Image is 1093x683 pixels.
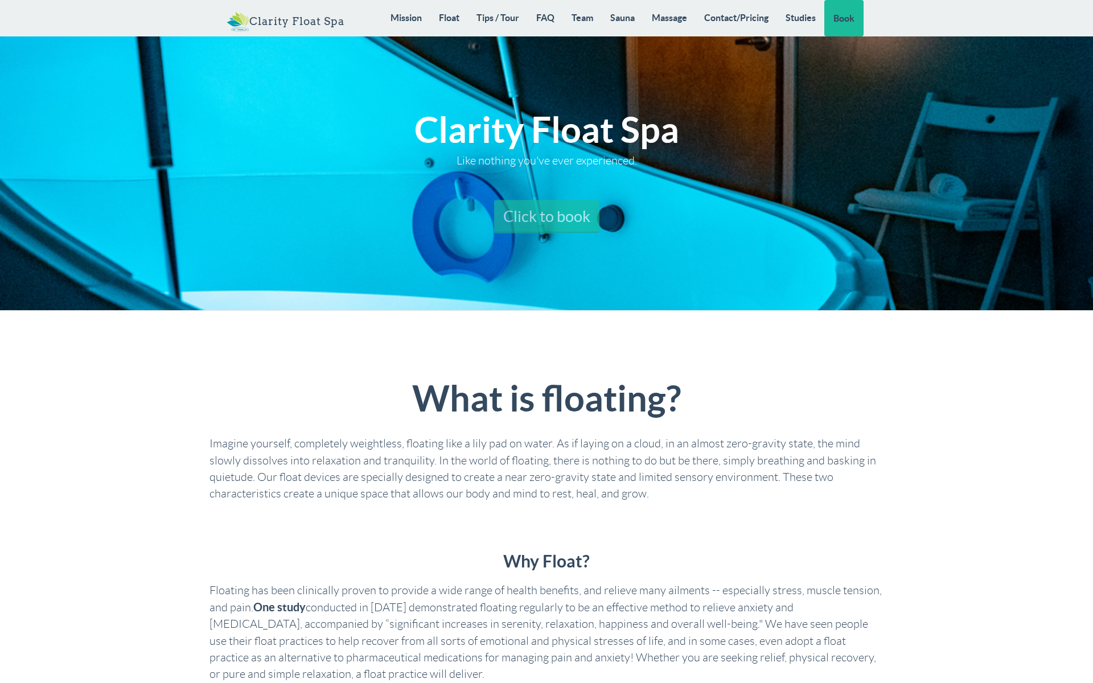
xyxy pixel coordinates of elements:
[391,110,702,150] h2: Clarity Float Spa
[391,153,702,169] p: Like nothing you've ever experienced.
[209,552,884,571] h3: Why Float?
[253,600,306,614] a: One study
[209,435,884,502] p: Imagine yourself, completely weightless, floating like a lily pad on water. As if laying on a clo...
[209,379,884,418] h2: What is floating?
[209,582,884,683] p: Floating has been clinically proven to provide a wide range of health benefits, and relieve many ...
[494,204,599,238] a: Click to book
